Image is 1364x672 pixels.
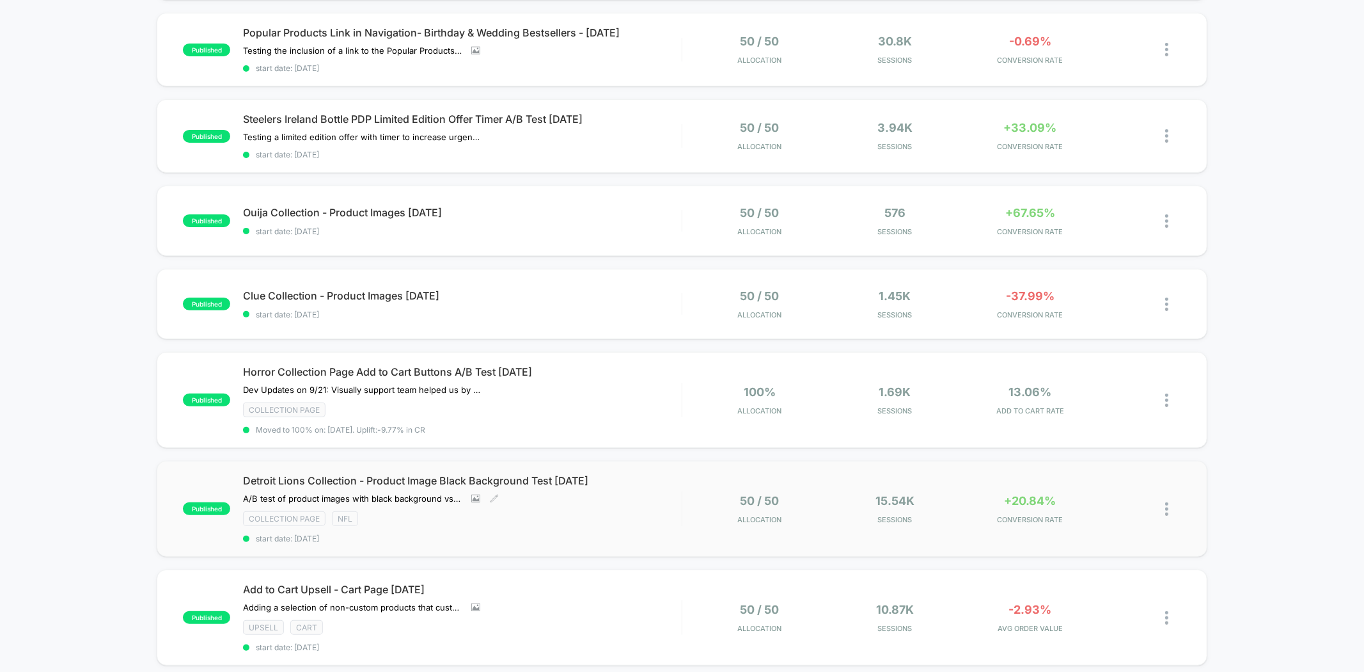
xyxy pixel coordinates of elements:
span: Allocation [738,142,782,151]
span: start date: [DATE] [243,63,681,73]
img: close [1165,129,1168,143]
span: CONVERSION RATE [966,142,1095,151]
span: +20.84% [1005,494,1056,508]
span: Sessions [831,310,960,319]
span: Sessions [831,406,960,415]
span: start date: [DATE] [243,643,681,652]
span: NFL [332,511,358,526]
span: Allocation [738,406,782,415]
span: Sessions [831,624,960,633]
span: Steelers Ireland Bottle PDP Limited Edition Offer Timer A/B Test [DATE] [243,113,681,125]
span: published [183,214,230,227]
span: Moved to 100% on: [DATE] . Uplift: -9.77% in CR [256,425,425,435]
span: Allocation [738,227,782,236]
span: +33.09% [1004,121,1057,134]
span: 50 / 50 [741,121,780,134]
span: 30.8k [878,35,912,48]
span: Allocation [738,310,782,319]
span: 576 [884,206,905,220]
img: close [1165,611,1168,625]
span: start date: [DATE] [243,150,681,159]
span: 10.87k [876,603,914,616]
span: start date: [DATE] [243,534,681,543]
span: published [183,298,230,310]
span: -2.93% [1009,603,1052,616]
span: Allocation [738,515,782,524]
span: 13.06% [1009,385,1052,399]
span: start date: [DATE] [243,310,681,319]
span: A/B test of product images with black background vs control.Goal(s): Improve adds to cart, conver... [243,493,462,504]
span: +67.65% [1005,206,1055,220]
span: -0.69% [1009,35,1051,48]
img: close [1165,502,1168,516]
span: 50 / 50 [741,289,780,303]
span: Allocation [738,624,782,633]
span: Allocation [738,56,782,65]
span: ADD TO CART RATE [966,406,1095,415]
span: AVG ORDER VALUE [966,624,1095,633]
img: close [1165,394,1168,407]
span: Upsell [243,620,284,635]
span: Popular Products Link in Navigation- Birthday & Wedding Bestsellers - [DATE] [243,26,681,39]
span: Collection Page [243,403,325,417]
span: Detroit Lions Collection - Product Image Black Background Test [DATE] [243,474,681,487]
span: Cart [290,620,323,635]
span: published [183,611,230,624]
span: 3.94k [877,121,913,134]
span: Adding a selection of non-custom products that customers can add to their cart while on the Cart ... [243,602,462,612]
span: Sessions [831,142,960,151]
span: Clue Collection - Product Images [DATE] [243,289,681,302]
span: Testing the inclusion of a link to the Popular Products collection page with CTA text: "Shop Our ... [243,45,462,56]
span: published [183,502,230,515]
span: Sessions [831,227,960,236]
span: 50 / 50 [741,603,780,616]
span: Add to Cart Upsell - Cart Page [DATE] [243,583,681,596]
img: close [1165,298,1168,311]
span: Horror Collection Page Add to Cart Buttons A/B Test [DATE] [243,365,681,378]
span: start date: [DATE] [243,227,681,236]
span: published [183,44,230,56]
span: CONVERSION RATE [966,310,1095,319]
img: close [1165,214,1168,228]
span: -37.99% [1006,289,1054,303]
span: published [183,394,230,406]
span: Collection Page [243,511,325,526]
span: Sessions [831,515,960,524]
span: 100% [744,385,776,399]
span: Testing a limited edition offer with timer to increase urgency for customers to add the Steelers ... [243,132,480,142]
img: close [1165,43,1168,56]
span: published [183,130,230,143]
span: Ouija Collection - Product Images [DATE] [243,206,681,219]
span: 50 / 50 [741,206,780,220]
span: Sessions [831,56,960,65]
span: CONVERSION RATE [966,227,1095,236]
span: 1.45k [879,289,911,303]
span: CONVERSION RATE [966,515,1095,524]
span: 50 / 50 [741,494,780,508]
span: Dev Updates on 9/21: Visually support team helped us by allowing the Add to Cart button be clicka... [243,385,480,395]
span: 50 / 50 [741,35,780,48]
span: 1.69k [879,385,911,399]
span: 15.54k [875,494,914,508]
span: CONVERSION RATE [966,56,1095,65]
